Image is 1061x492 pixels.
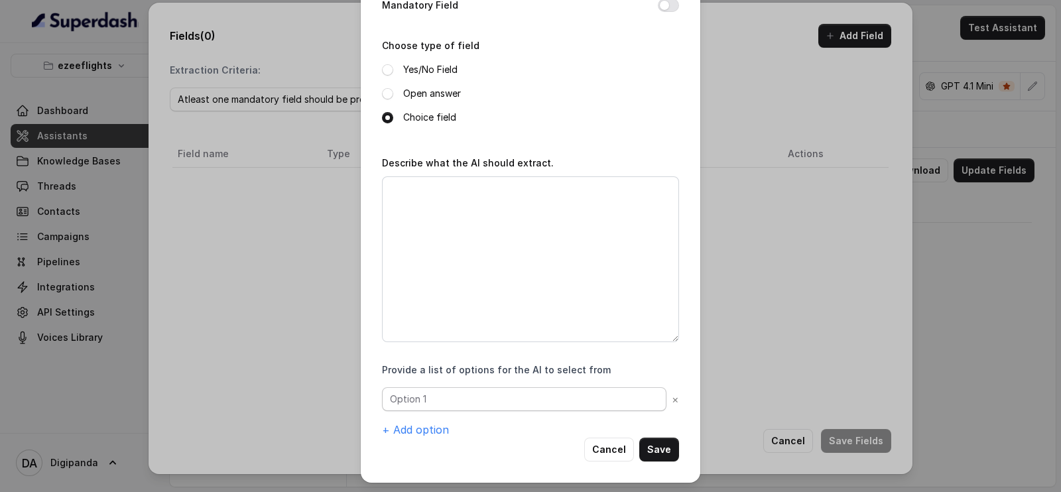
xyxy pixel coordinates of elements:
button: + Add option [382,422,449,438]
button: Cancel [584,438,634,461]
label: Choose type of field [382,40,479,51]
label: Provide a list of options for the AI to select from [382,363,611,377]
label: Choice field [403,109,456,125]
label: Open answer [403,86,461,101]
label: Yes/No Field [403,62,458,78]
button: Save [639,438,679,461]
button: × [672,391,679,407]
label: Describe what the AI should extract. [382,157,554,168]
input: Option 1 [382,387,666,411]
